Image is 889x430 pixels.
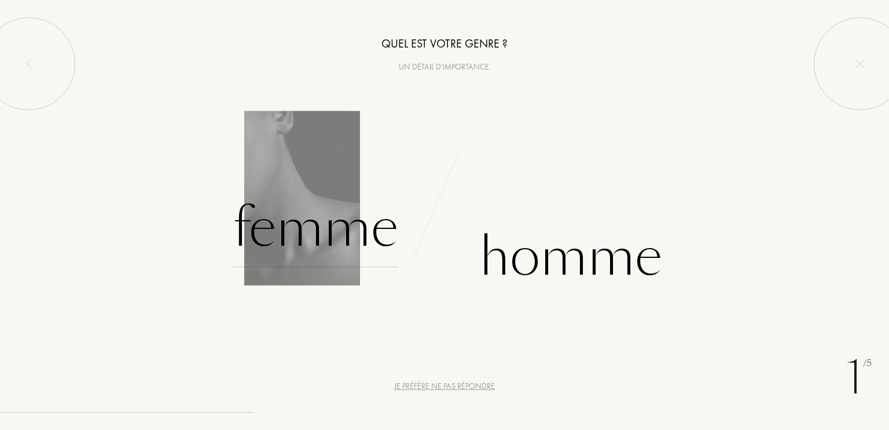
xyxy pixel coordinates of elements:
img: quit_onboard.svg [855,59,865,68]
div: Homme [479,218,662,296]
span: /5 [863,357,872,370]
div: 1 [846,343,872,413]
div: Je préfère ne pas répondre [394,380,495,392]
img: left_onboard.svg [24,59,34,68]
div: Femme [233,189,398,267]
